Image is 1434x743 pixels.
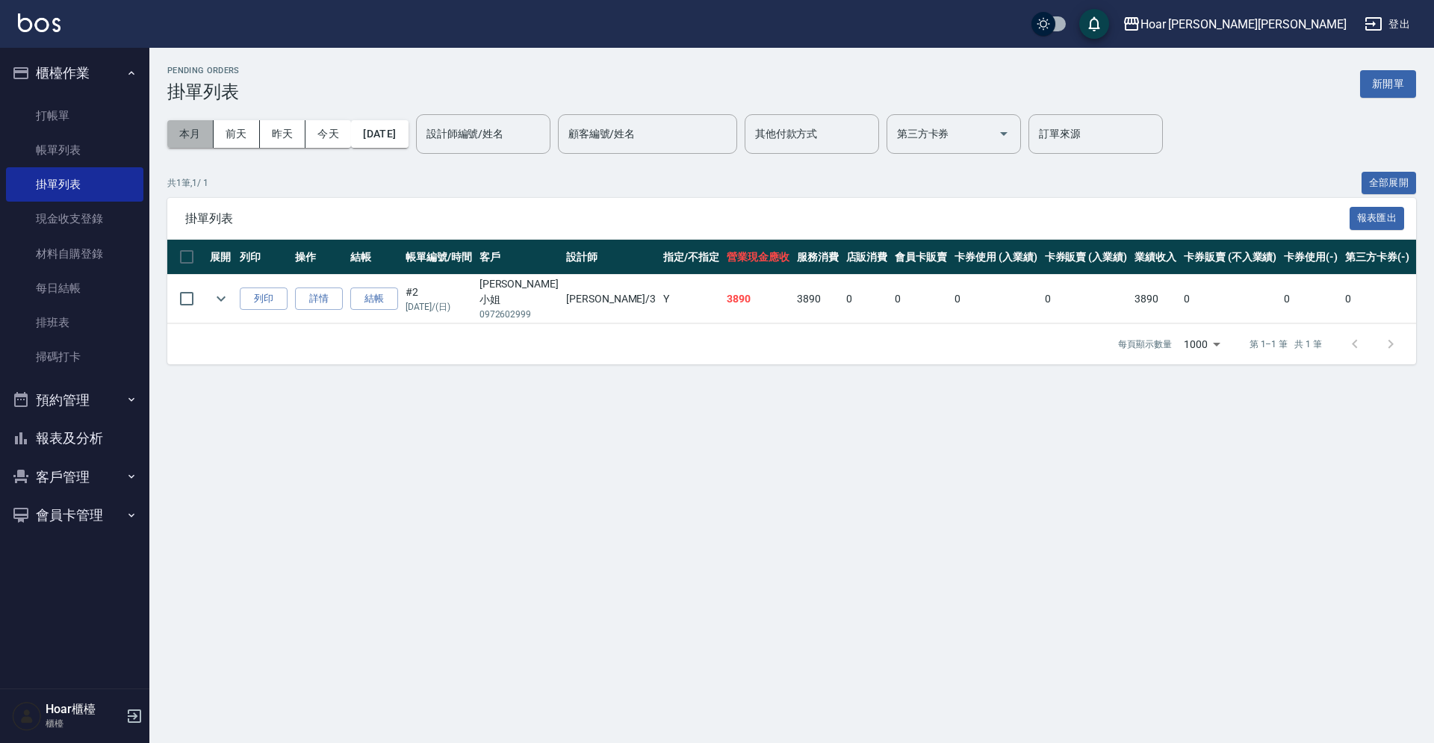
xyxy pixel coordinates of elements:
[891,240,951,275] th: 會員卡販賣
[659,275,723,323] td: Y
[167,66,240,75] h2: Pending Orders
[1280,240,1341,275] th: 卡券使用(-)
[1362,172,1417,195] button: 全部展開
[1341,275,1413,323] td: 0
[6,167,143,202] a: 掛單列表
[1341,240,1413,275] th: 第三方卡券(-)
[206,240,236,275] th: 展開
[167,120,214,148] button: 本月
[240,287,288,311] button: 列印
[6,133,143,167] a: 帳單列表
[891,275,951,323] td: 0
[723,240,793,275] th: 營業現金應收
[351,120,408,148] button: [DATE]
[406,300,472,314] p: [DATE] / (日)
[1041,240,1132,275] th: 卡券販賣 (入業績)
[260,120,306,148] button: 昨天
[46,717,122,730] p: 櫃檯
[1140,15,1347,34] div: Hoar [PERSON_NAME][PERSON_NAME]
[402,240,476,275] th: 帳單編號/時間
[1117,9,1353,40] button: Hoar [PERSON_NAME][PERSON_NAME]
[992,122,1016,146] button: Open
[1131,240,1180,275] th: 業績收入
[210,287,232,310] button: expand row
[1350,211,1405,225] a: 報表匯出
[6,458,143,497] button: 客戶管理
[6,202,143,236] a: 現金收支登錄
[6,340,143,374] a: 掃碼打卡
[185,211,1350,226] span: 掛單列表
[6,237,143,271] a: 材料自購登錄
[402,275,476,323] td: # 2
[347,240,402,275] th: 結帳
[951,275,1041,323] td: 0
[1041,275,1132,323] td: 0
[476,275,562,323] td: [PERSON_NAME]小姐
[6,271,143,305] a: 每日結帳
[1079,9,1109,39] button: save
[1359,10,1416,38] button: 登出
[723,275,793,323] td: 3890
[1280,275,1341,323] td: 0
[18,13,60,32] img: Logo
[951,240,1041,275] th: 卡券使用 (入業績)
[6,54,143,93] button: 櫃檯作業
[6,381,143,420] button: 預約管理
[291,240,347,275] th: 操作
[1178,324,1226,364] div: 1000
[350,287,398,311] button: 結帳
[6,419,143,458] button: 報表及分析
[214,120,260,148] button: 前天
[1350,207,1405,230] button: 報表匯出
[167,81,240,102] h3: 掛單列表
[842,275,892,323] td: 0
[1250,338,1322,351] p: 第 1–1 筆 共 1 筆
[46,702,122,717] h5: Hoar櫃檯
[6,99,143,133] a: 打帳單
[167,176,208,190] p: 共 1 筆, 1 / 1
[842,240,892,275] th: 店販消費
[1360,70,1416,98] button: 新開單
[12,701,42,731] img: Person
[659,240,723,275] th: 指定/不指定
[562,240,659,275] th: 設計師
[6,496,143,535] button: 會員卡管理
[295,287,343,311] a: 詳情
[1118,338,1172,351] p: 每頁顯示數量
[1180,275,1280,323] td: 0
[562,275,659,323] td: [PERSON_NAME] /3
[236,240,291,275] th: 列印
[1360,76,1416,90] a: 新開單
[1180,240,1280,275] th: 卡券販賣 (不入業績)
[305,120,351,148] button: 今天
[1131,275,1180,323] td: 3890
[479,308,559,321] p: 0972602999
[6,305,143,340] a: 排班表
[476,240,562,275] th: 客戶
[793,275,842,323] td: 3890
[793,240,842,275] th: 服務消費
